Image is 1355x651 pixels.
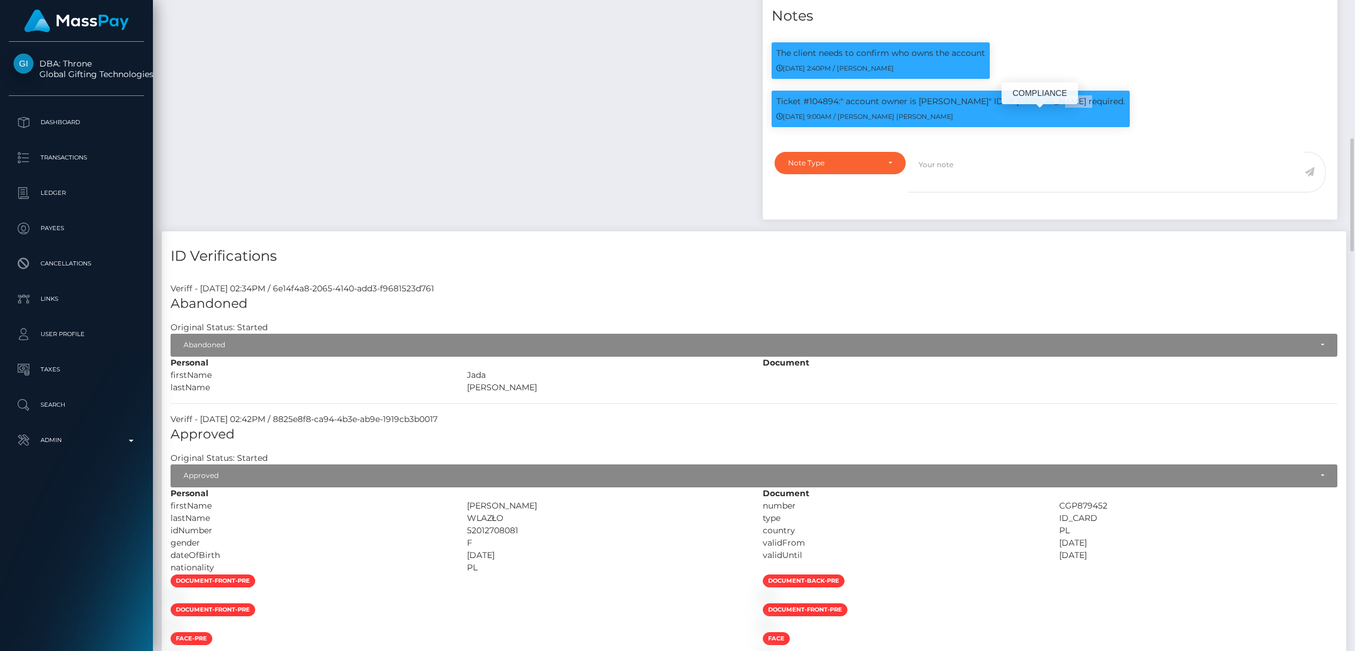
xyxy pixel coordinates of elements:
[171,574,255,587] span: document-front-pre
[171,453,268,463] h7: Original Status: Started
[171,246,1337,267] h4: ID Verifications
[171,322,268,333] h7: Original Status: Started
[183,340,1311,350] div: Abandoned
[14,431,139,449] p: Admin
[9,249,144,278] a: Cancellations
[162,283,1346,295] div: Veriff - [DATE] 02:34PM / 6e14f4a8-2065-4140-add3-f9681523d761
[9,58,144,79] span: DBA: Throne Global Gifting Technologies Inc
[171,632,212,645] span: face-pre
[171,592,180,602] img: 63a6fb27-46b6-4dfe-8767-e50d2bb01366
[9,320,144,349] a: User Profile
[1050,549,1347,562] div: [DATE]
[14,396,139,414] p: Search
[763,592,772,602] img: b11c6e76-2d65-4d55-98a1-8a5a590eeae8
[162,500,458,512] div: firstName
[1050,537,1347,549] div: [DATE]
[9,178,144,208] a: Ledger
[171,295,1337,313] h5: Abandoned
[14,290,139,308] p: Links
[763,574,845,587] span: document-back-pre
[1002,82,1078,104] div: COMPLIANCE
[162,524,458,537] div: idNumber
[171,426,1337,444] h5: Approved
[14,114,139,131] p: Dashboard
[171,334,1337,356] button: Abandoned
[458,369,755,381] div: Jada
[14,361,139,378] p: Taxes
[14,149,139,167] p: Transactions
[24,9,129,32] img: MassPay Logo
[763,603,847,616] span: document-front-pre
[458,549,755,562] div: [DATE]
[776,112,953,121] small: [DATE] 9:00AM / [PERSON_NAME] [PERSON_NAME]
[754,524,1050,537] div: country
[162,549,458,562] div: dateOfBirth
[162,562,458,574] div: nationality
[763,488,809,499] strong: Document
[776,95,1125,108] p: Ticket #104894:" account owner is [PERSON_NAME]" ID of [PERSON_NAME] required.
[754,537,1050,549] div: validFrom
[754,549,1050,562] div: validUntil
[9,214,144,243] a: Payees
[162,537,458,549] div: gender
[162,512,458,524] div: lastName
[171,621,180,630] img: 88dc6bae-3c68-490b-8a6d-d92852d8cf69
[9,108,144,137] a: Dashboard
[171,603,255,616] span: document-front-pre
[171,488,208,499] strong: Personal
[776,47,985,59] p: The client needs to confirm who owns the account
[162,413,1346,426] div: Veriff - [DATE] 02:42PM / 8825e8f8-ca94-4b3e-ab9e-1919cb3b0017
[162,381,458,394] div: lastName
[9,426,144,455] a: Admin
[754,500,1050,512] div: number
[458,512,755,524] div: WLAZŁO
[14,54,34,74] img: Global Gifting Technologies Inc
[14,255,139,273] p: Cancellations
[775,152,906,174] button: Note Type
[1050,512,1347,524] div: ID_CARD
[458,524,755,537] div: 52012708081
[763,621,772,630] img: 01ac387b-c5b7-43eb-8369-e9c562906c05
[14,184,139,202] p: Ledger
[458,381,755,394] div: [PERSON_NAME]
[183,471,1311,480] div: Approved
[14,220,139,237] p: Payees
[9,355,144,384] a: Taxes
[14,325,139,343] p: User Profile
[458,562,755,574] div: PL
[9,284,144,314] a: Links
[9,143,144,172] a: Transactions
[788,158,879,168] div: Note Type
[1050,524,1347,537] div: PL
[162,369,458,381] div: firstName
[458,500,755,512] div: [PERSON_NAME]
[763,632,790,645] span: face
[458,537,755,549] div: F
[1050,500,1347,512] div: CGP879452
[776,64,894,72] small: [DATE] 2:40PM / [PERSON_NAME]
[754,512,1050,524] div: type
[171,357,208,368] strong: Personal
[763,357,809,368] strong: Document
[9,390,144,420] a: Search
[772,6,1329,26] h4: Notes
[171,464,1337,487] button: Approved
